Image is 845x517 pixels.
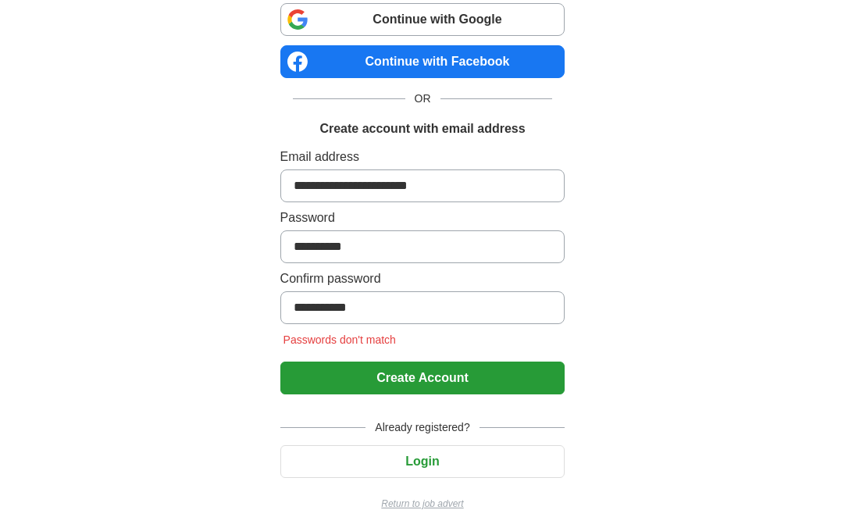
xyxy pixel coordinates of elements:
span: Already registered? [365,419,479,436]
span: OR [405,91,440,107]
label: Email address [280,148,565,166]
h1: Create account with email address [319,119,525,138]
span: Passwords don't match [280,333,399,346]
a: Return to job advert [280,497,565,511]
button: Login [280,445,565,478]
label: Confirm password [280,269,565,288]
a: Continue with Google [280,3,565,36]
label: Password [280,209,565,227]
a: Login [280,455,565,468]
a: Continue with Facebook [280,45,565,78]
button: Create Account [280,362,565,394]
